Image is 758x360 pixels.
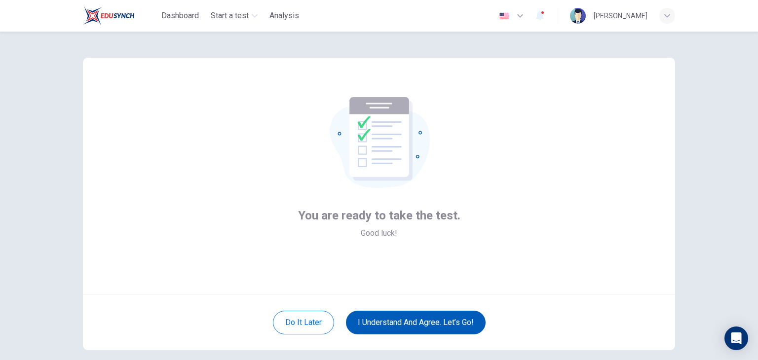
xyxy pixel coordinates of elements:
div: You need a license to access this content [265,7,303,25]
div: [PERSON_NAME] [594,10,647,22]
button: I understand and agree. Let’s go! [346,311,486,334]
div: Open Intercom Messenger [724,326,748,350]
img: Profile picture [570,8,586,24]
img: EduSynch logo [83,6,135,26]
button: Dashboard [157,7,203,25]
span: Start a test [211,10,249,22]
span: You are ready to take the test. [298,208,460,223]
span: Dashboard [161,10,199,22]
span: Good luck! [361,227,397,239]
button: Analysis [265,7,303,25]
button: Start a test [207,7,262,25]
button: Do it later [273,311,334,334]
a: EduSynch logo [83,6,157,26]
span: Analysis [269,10,299,22]
img: en [498,12,510,20]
